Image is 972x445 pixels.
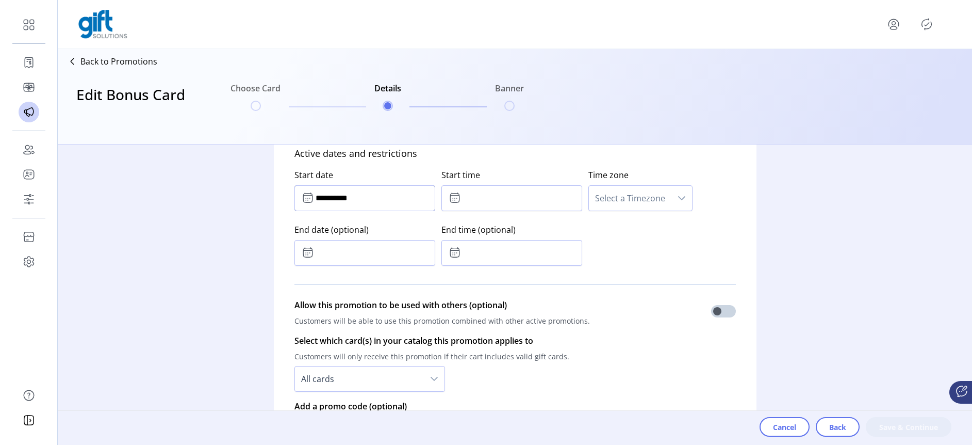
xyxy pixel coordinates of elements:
button: Back [816,417,860,437]
span: Cancel [773,422,796,433]
img: logo [78,10,127,39]
button: menu [873,12,918,37]
h6: Details [374,82,401,101]
p: Add a promo code (optional) [294,400,594,412]
p: Select which card(s) in your catalog this promotion applies to [294,335,569,347]
button: Publisher Panel [918,16,935,33]
span: Back [829,422,846,433]
div: dropdown trigger [671,186,692,211]
label: Time zone [588,165,735,185]
div: dropdown trigger [424,367,444,391]
button: Cancel [760,417,810,437]
label: End date (optional) [294,219,435,240]
span: Select a Timezone [589,186,671,211]
label: Start time [441,165,582,185]
span: All cards [295,367,424,391]
p: Customers will be able to use this promotion combined with other active promotions. [294,311,590,330]
p: Back to Promotions [80,55,157,68]
label: End time (optional) [441,219,582,240]
p: Customers will only receive this promotion if their cart includes valid gift cards. [294,347,569,366]
p: Allow this promotion to be used with others (optional) [294,299,590,311]
label: Start date [294,165,435,185]
h5: Active dates and restrictions [294,147,417,161]
h3: Edit Bonus Card [76,84,185,126]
